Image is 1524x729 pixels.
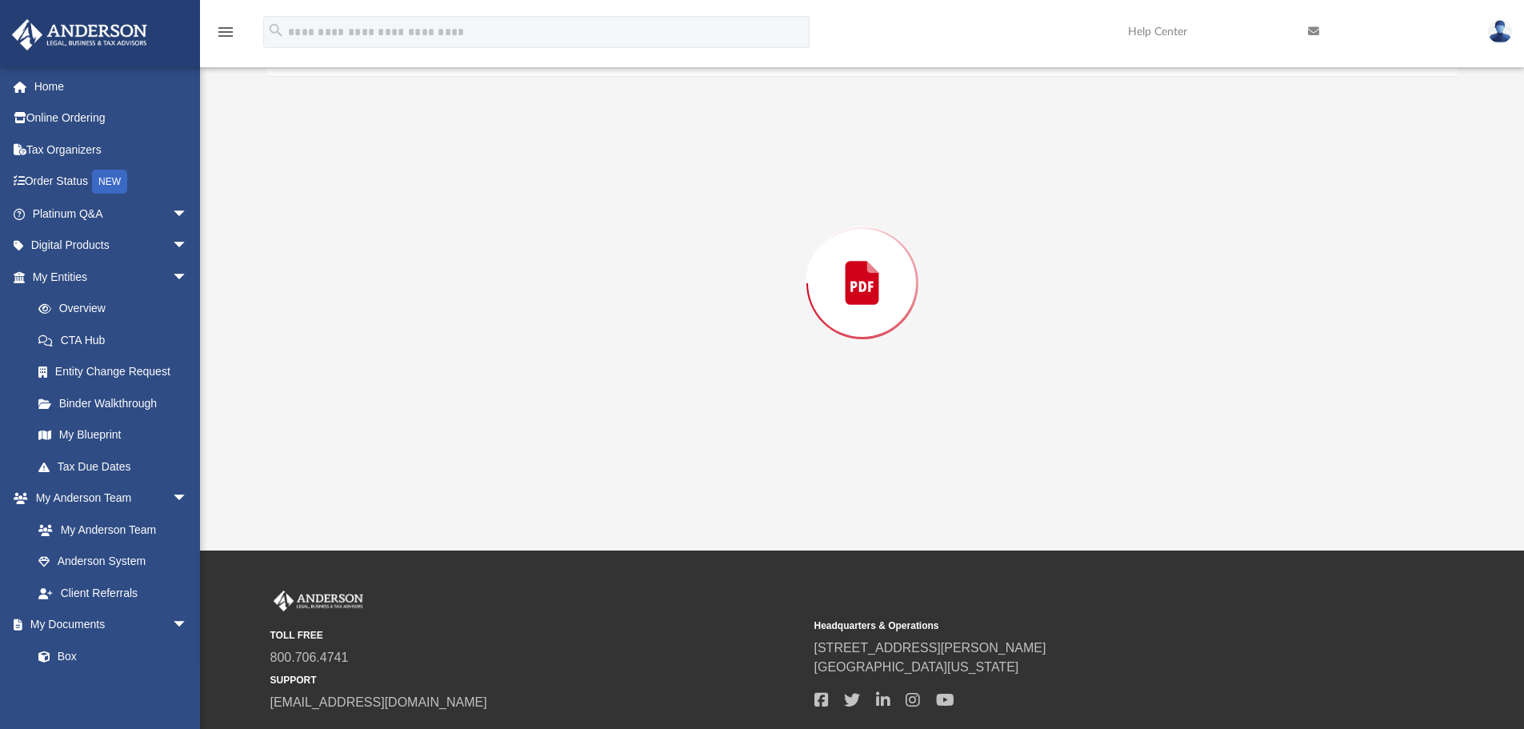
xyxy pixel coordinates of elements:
[172,198,204,230] span: arrow_drop_down
[22,324,212,356] a: CTA Hub
[22,514,196,546] a: My Anderson Team
[11,230,212,262] a: Digital Productsarrow_drop_down
[814,641,1046,655] a: [STREET_ADDRESS][PERSON_NAME]
[814,619,1347,633] small: Headquarters & Operations
[216,22,235,42] i: menu
[270,591,366,611] img: Anderson Advisors Platinum Portal
[22,640,196,672] a: Box
[22,451,212,483] a: Tax Due Dates
[172,230,204,262] span: arrow_drop_down
[11,261,212,293] a: My Entitiesarrow_drop_down
[270,695,487,709] a: [EMAIL_ADDRESS][DOMAIN_NAME]
[266,34,1458,490] div: Preview
[11,609,204,641] a: My Documentsarrow_drop_down
[172,261,204,294] span: arrow_drop_down
[270,673,803,687] small: SUPPORT
[22,356,212,388] a: Entity Change Request
[7,19,152,50] img: Anderson Advisors Platinum Portal
[22,672,204,704] a: Meeting Minutes
[22,387,212,419] a: Binder Walkthrough
[267,22,285,39] i: search
[814,660,1019,674] a: [GEOGRAPHIC_DATA][US_STATE]
[11,483,204,515] a: My Anderson Teamarrow_drop_down
[11,102,212,134] a: Online Ordering
[22,577,204,609] a: Client Referrals
[22,419,204,451] a: My Blueprint
[172,483,204,515] span: arrow_drop_down
[92,170,127,194] div: NEW
[216,30,235,42] a: menu
[11,134,212,166] a: Tax Organizers
[22,293,212,325] a: Overview
[270,651,349,664] a: 800.706.4741
[172,609,204,642] span: arrow_drop_down
[270,628,803,643] small: TOLL FREE
[22,546,204,578] a: Anderson System
[1488,20,1512,43] img: User Pic
[11,70,212,102] a: Home
[11,198,212,230] a: Platinum Q&Aarrow_drop_down
[11,166,212,198] a: Order StatusNEW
